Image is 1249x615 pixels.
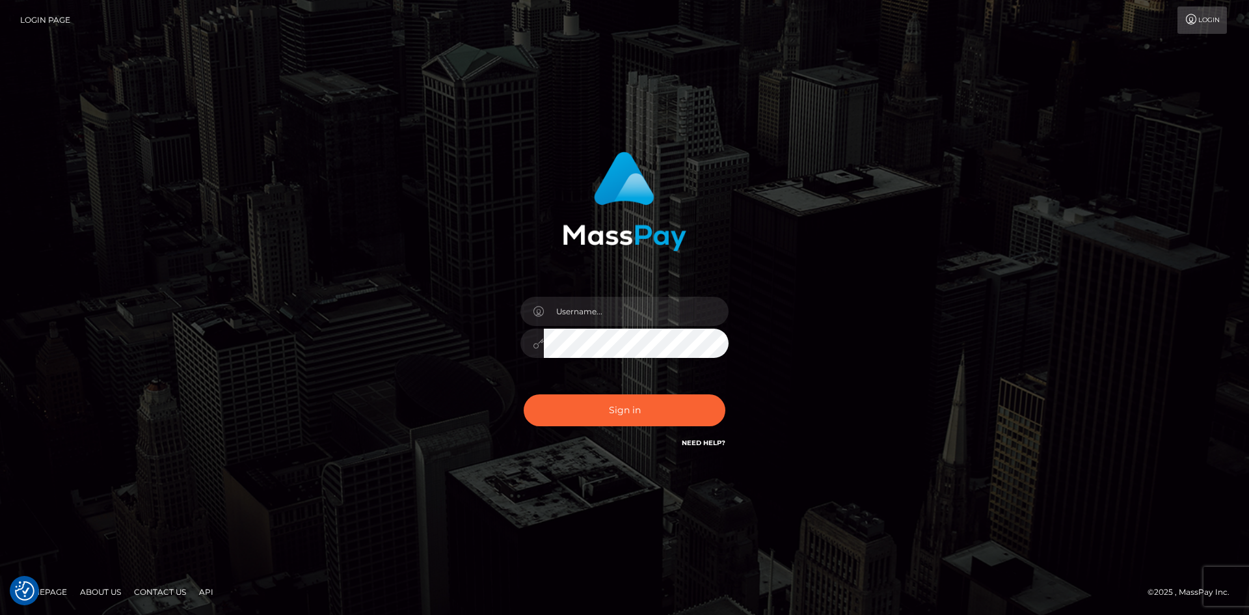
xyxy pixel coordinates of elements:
[194,582,219,602] a: API
[563,152,686,251] img: MassPay Login
[544,297,729,326] input: Username...
[1177,7,1227,34] a: Login
[14,582,72,602] a: Homepage
[20,7,70,34] a: Login Page
[75,582,126,602] a: About Us
[524,394,725,426] button: Sign in
[15,581,34,601] img: Revisit consent button
[1148,585,1239,599] div: © 2025 , MassPay Inc.
[682,439,725,447] a: Need Help?
[129,582,191,602] a: Contact Us
[15,581,34,601] button: Consent Preferences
